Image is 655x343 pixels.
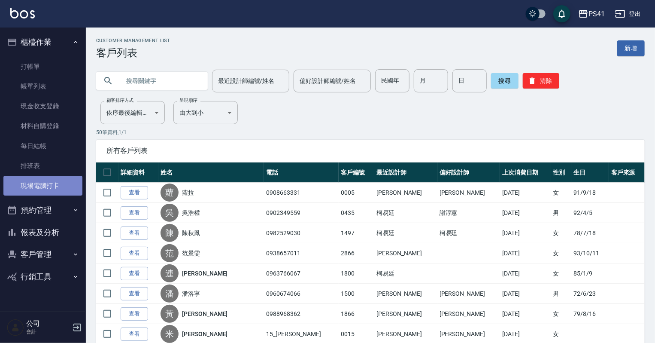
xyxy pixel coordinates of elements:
h5: 公司 [26,319,70,328]
td: 0960674066 [264,284,339,304]
a: 陳秋鳳 [182,229,200,237]
td: 女 [551,183,572,203]
th: 電話 [264,162,339,183]
td: 0963766067 [264,263,339,284]
label: 顧客排序方式 [106,97,133,104]
button: PS41 [575,5,608,23]
td: 0982529030 [264,223,339,243]
div: PS41 [588,9,605,19]
div: 連 [161,264,179,282]
td: 1500 [339,284,374,304]
img: Person [7,319,24,336]
td: 85/1/9 [571,263,609,284]
a: 范景雯 [182,249,200,257]
td: [PERSON_NAME] [437,304,500,324]
td: 謝淳蕙 [437,203,500,223]
a: 查看 [121,247,148,260]
p: 會計 [26,328,70,336]
th: 上次消費日期 [500,162,551,183]
a: 帳單列表 [3,77,82,96]
td: 男 [551,284,572,304]
a: 查看 [121,186,148,199]
td: [DATE] [500,243,551,263]
td: 柯易廷 [437,223,500,243]
a: 排班表 [3,156,82,176]
td: [PERSON_NAME] [374,243,437,263]
h3: 客戶列表 [96,47,170,59]
th: 客戶編號 [339,162,374,183]
a: 現場電腦打卡 [3,176,82,196]
div: 吳 [161,204,179,222]
td: 2866 [339,243,374,263]
td: 男 [551,203,572,223]
a: 蘿拉 [182,188,194,197]
th: 生日 [571,162,609,183]
td: [DATE] [500,284,551,304]
td: [PERSON_NAME] [374,304,437,324]
td: 柯易廷 [374,203,437,223]
td: 0435 [339,203,374,223]
td: [DATE] [500,304,551,324]
td: 女 [551,243,572,263]
td: 1800 [339,263,374,284]
button: 預約管理 [3,199,82,221]
p: 50 筆資料, 1 / 1 [96,129,645,136]
button: 櫃檯作業 [3,31,82,53]
td: 0902349559 [264,203,339,223]
td: 78/7/18 [571,223,609,243]
img: Logo [10,8,35,18]
a: 查看 [121,227,148,240]
a: 每日結帳 [3,136,82,156]
td: [DATE] [500,203,551,223]
td: [PERSON_NAME] [374,183,437,203]
td: 柯易廷 [374,223,437,243]
div: 黃 [161,305,179,323]
td: [PERSON_NAME] [437,284,500,304]
a: [PERSON_NAME] [182,269,227,278]
td: 91/9/18 [571,183,609,203]
button: 清除 [523,73,559,89]
a: 查看 [121,206,148,220]
a: [PERSON_NAME] [182,309,227,318]
td: [DATE] [500,183,551,203]
button: 客戶管理 [3,243,82,266]
a: 查看 [121,287,148,300]
td: [DATE] [500,223,551,243]
a: 材料自購登錄 [3,116,82,136]
button: 登出 [612,6,645,22]
td: 93/10/11 [571,243,609,263]
div: 蘿 [161,184,179,202]
td: 92/4/5 [571,203,609,223]
th: 姓名 [158,162,264,183]
td: 0988968362 [264,304,339,324]
td: [DATE] [500,263,551,284]
td: 79/8/16 [571,304,609,324]
td: 柯易廷 [374,263,437,284]
td: [PERSON_NAME] [374,284,437,304]
a: 查看 [121,267,148,280]
a: 查看 [121,328,148,341]
button: 搜尋 [491,73,519,89]
td: 0938657011 [264,243,339,263]
div: 范 [161,244,179,262]
a: 潘洛寧 [182,289,200,298]
button: 行銷工具 [3,266,82,288]
th: 客戶來源 [609,162,645,183]
a: 新增 [617,40,645,56]
th: 最近設計師 [374,162,437,183]
a: [PERSON_NAME] [182,330,227,338]
div: 潘 [161,285,179,303]
td: 1497 [339,223,374,243]
th: 詳細資料 [118,162,158,183]
td: 72/6/23 [571,284,609,304]
input: 搜尋關鍵字 [120,69,201,92]
td: 0005 [339,183,374,203]
td: 0908663331 [264,183,339,203]
a: 查看 [121,307,148,321]
td: 1866 [339,304,374,324]
label: 呈現順序 [179,97,197,104]
div: 陳 [161,224,179,242]
td: 女 [551,263,572,284]
h2: Customer Management List [96,38,170,43]
td: [PERSON_NAME] [437,183,500,203]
